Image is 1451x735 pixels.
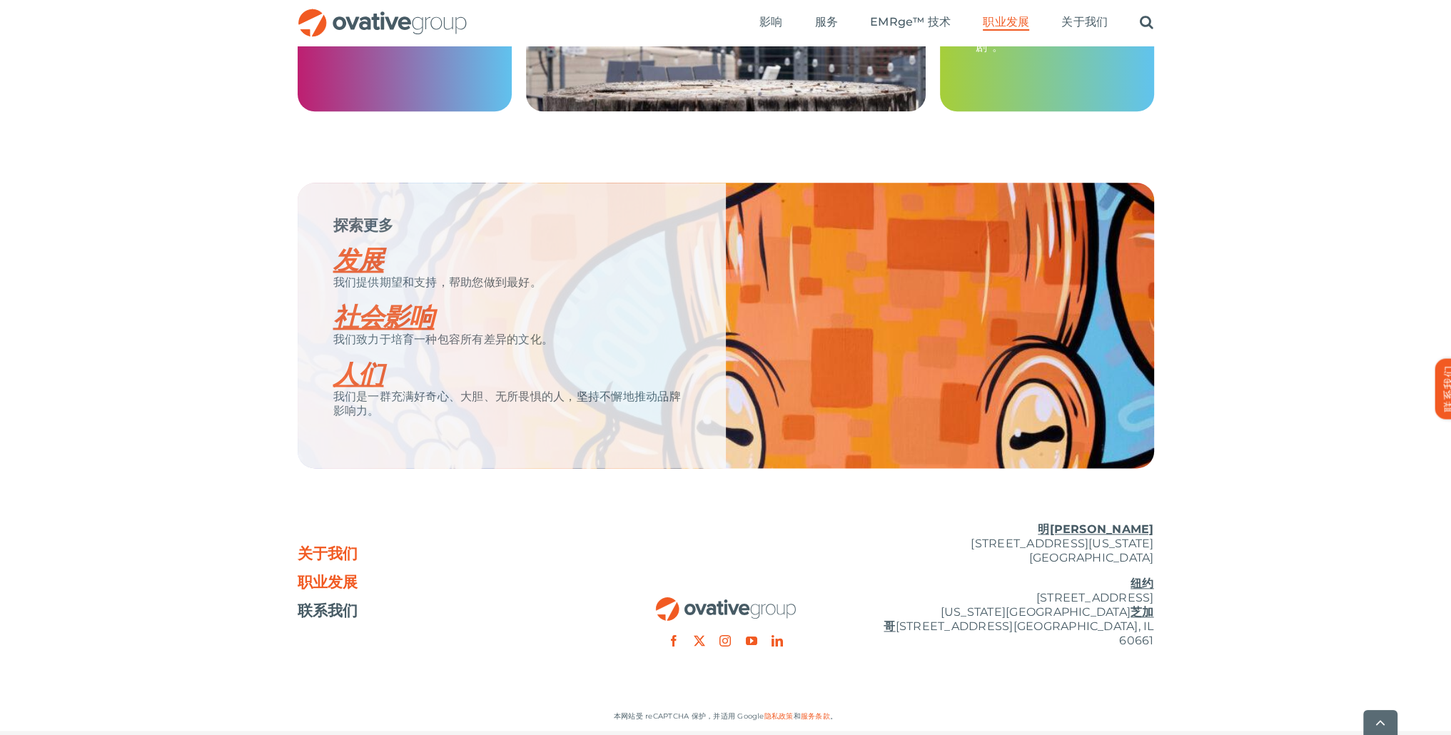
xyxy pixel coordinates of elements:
[983,15,1029,31] a: 职业发展
[719,635,731,647] a: Instagram
[333,275,542,289] font: 我们提供期望和支持，帮助您做到最好。
[668,635,679,647] a: Facebook
[694,635,705,647] a: 叽叽喳喳
[971,537,1153,550] font: [STREET_ADDRESS][US_STATE]
[772,635,783,647] a: 领英
[941,605,1131,619] font: [US_STATE][GEOGRAPHIC_DATA]
[884,605,1153,633] font: 芝加哥
[759,15,782,29] font: 影响
[759,15,782,31] a: 影响
[1140,15,1153,31] a: 搜索
[298,602,358,619] font: 联系我们
[298,547,583,561] a: 关于我们
[333,216,394,234] font: 探索更多
[794,711,801,721] font: 和
[1061,15,1108,31] a: 关于我们
[801,711,830,721] a: 服务条款
[1061,15,1108,29] font: 关于我们
[333,303,435,334] a: 社会影响
[746,635,757,647] a: YouTube
[1028,551,1153,564] font: [GEOGRAPHIC_DATA]
[333,245,384,277] a: 发展
[298,547,583,618] nav: 页脚菜单
[896,619,1013,633] font: [STREET_ADDRESS]
[298,573,358,591] font: 职业发展
[614,711,764,721] font: 本网站受 reCAPTCHA 保护，并适用 Google
[297,7,468,21] a: OG_Full_horizo​​ntal_RGB
[815,15,838,31] a: 服务
[815,15,838,29] font: 服务
[1036,591,1154,604] font: [STREET_ADDRESS]
[983,15,1029,29] font: 职业发展
[298,544,358,562] font: 关于我们
[1038,522,1153,536] font: 明[PERSON_NAME]
[298,575,583,589] a: 职业发展
[333,390,681,417] font: 我们是一群充满好奇心、大胆、无所畏惧的人，坚持不懈地推动品牌影响力。
[654,595,797,609] a: OG_Full_horizo​​ntal_RGB
[830,711,837,721] font: 。
[870,15,951,31] a: EMRge™ 技术
[870,15,951,29] font: EMRge™ 技术
[298,604,583,618] a: 联系我们
[1013,619,1153,647] font: [GEOGRAPHIC_DATA], IL 60661
[333,333,554,346] font: 我们致力于培育一种包容所有差异的文化。
[764,711,794,721] a: 隐私政策
[1131,577,1153,590] font: 纽约
[333,360,384,391] a: 人们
